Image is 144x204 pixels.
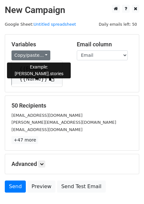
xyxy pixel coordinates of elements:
[7,63,71,78] div: Example: [PERSON_NAME].stories
[11,120,116,125] small: [PERSON_NAME][EMAIL_ADDRESS][DOMAIN_NAME]
[11,127,83,132] small: [EMAIL_ADDRESS][DOMAIN_NAME]
[5,22,76,27] small: Google Sheet:
[11,113,83,118] small: [EMAIL_ADDRESS][DOMAIN_NAME]
[97,22,139,27] a: Daily emails left: 50
[57,181,105,193] a: Send Test Email
[97,21,139,28] span: Daily emails left: 50
[5,181,26,193] a: Send
[11,102,133,109] h5: 50 Recipients
[33,22,76,27] a: Untitled spreadsheet
[11,161,133,168] h5: Advanced
[11,50,50,60] a: Copy/paste...
[5,5,139,16] h2: New Campaign
[112,174,144,204] iframe: Chat Widget
[11,41,67,48] h5: Variables
[27,181,55,193] a: Preview
[12,74,62,84] a: {{Name}}
[77,41,133,48] h5: Email column
[11,136,38,144] a: +47 more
